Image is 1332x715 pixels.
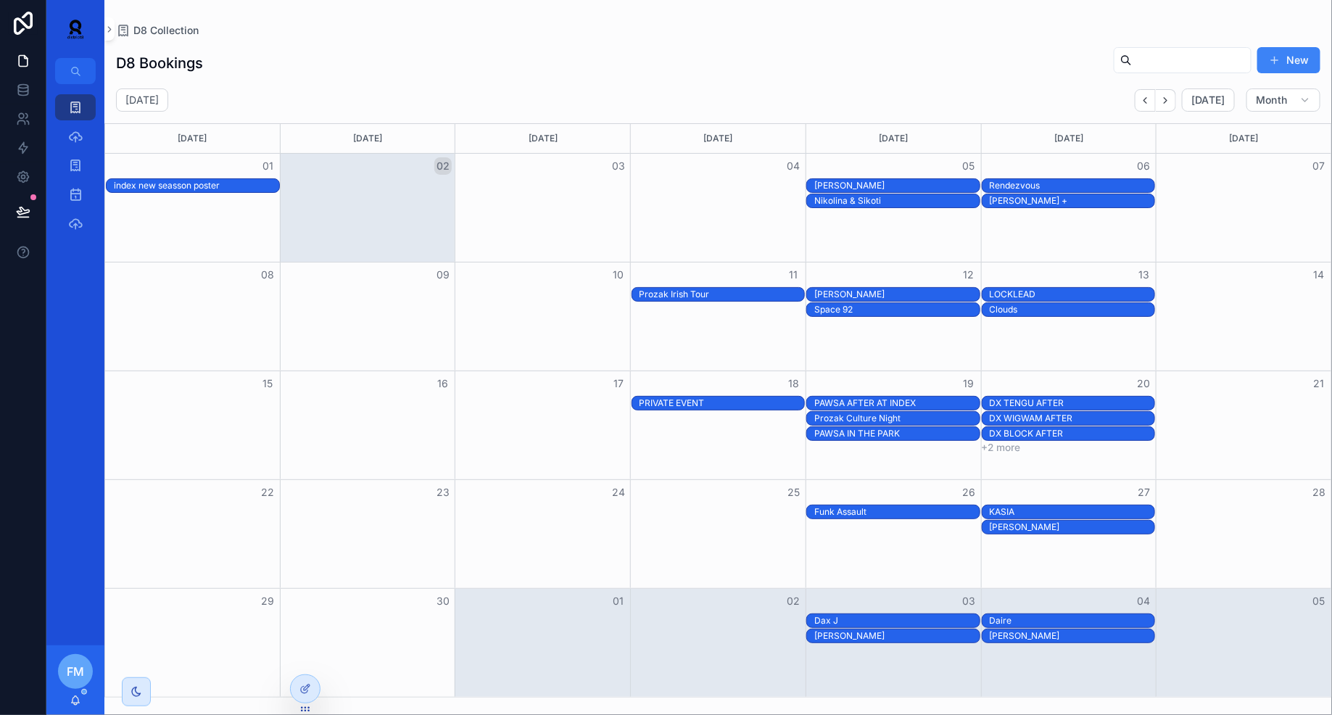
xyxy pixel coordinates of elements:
[1191,94,1225,107] span: [DATE]
[990,179,1155,192] div: Rendezvous
[1156,89,1176,112] button: Next
[283,124,453,153] div: [DATE]
[610,157,627,175] button: 03
[1310,592,1328,610] button: 05
[814,180,980,191] div: [PERSON_NAME]
[640,397,805,409] div: PRIVATE EVENT
[104,123,1332,698] div: Month View
[1182,88,1235,112] button: [DATE]
[990,413,1155,424] div: DX WIGWAM AFTER
[114,180,279,191] div: index new seasson poster
[458,124,628,153] div: [DATE]
[990,194,1155,207] div: Omar +
[990,506,1155,518] div: KASIA
[990,615,1155,627] div: Daire
[434,484,452,501] button: 23
[1135,157,1152,175] button: 06
[990,397,1155,410] div: DX TENGU AFTER
[814,288,980,301] div: SOSA
[1310,375,1328,392] button: 21
[990,412,1155,425] div: DX WIGWAM AFTER
[58,17,93,41] img: App logo
[990,180,1155,191] div: Rendezvous
[785,592,802,610] button: 02
[133,23,199,38] span: D8 Collection
[814,397,980,409] div: PAWSA AFTER AT INDEX
[960,157,977,175] button: 05
[814,303,980,316] div: Space 92
[125,93,159,107] h2: [DATE]
[814,289,980,300] div: [PERSON_NAME]
[960,484,977,501] button: 26
[990,630,1155,642] div: [PERSON_NAME]
[785,375,802,392] button: 18
[260,157,277,175] button: 01
[640,288,805,301] div: Prozak Irish Tour
[260,266,277,284] button: 08
[434,157,452,175] button: 02
[814,179,980,192] div: Fatima Hajji
[814,413,980,424] div: Prozak Culture Night
[67,663,84,680] span: FM
[1256,94,1288,107] span: Month
[814,505,980,518] div: Funk Assault
[1135,484,1152,501] button: 27
[1257,47,1320,73] button: New
[814,428,980,439] div: PAWSA IN THE PARK
[814,630,980,642] div: [PERSON_NAME]
[785,266,802,284] button: 11
[814,397,980,410] div: PAWSA AFTER AT INDEX
[814,194,980,207] div: Nikolina & Sikoti
[1135,89,1156,112] button: Back
[990,614,1155,627] div: Daire
[116,23,199,38] a: D8 Collection
[260,592,277,610] button: 29
[990,288,1155,301] div: LOCKLEAD
[990,427,1155,440] div: DX BLOCK AFTER
[814,412,980,425] div: Prozak Culture Night
[960,375,977,392] button: 19
[990,505,1155,518] div: KASIA
[990,397,1155,409] div: DX TENGU AFTER
[1310,157,1328,175] button: 07
[610,484,627,501] button: 24
[990,521,1155,533] div: [PERSON_NAME]
[1135,592,1152,610] button: 04
[982,442,1021,453] button: +2 more
[116,53,203,73] h1: D8 Bookings
[1135,266,1152,284] button: 13
[990,428,1155,439] div: DX BLOCK AFTER
[46,84,104,255] div: scrollable content
[1310,266,1328,284] button: 14
[814,427,980,440] div: PAWSA IN THE PARK
[434,592,452,610] button: 30
[610,375,627,392] button: 17
[814,614,980,627] div: Dax J
[260,484,277,501] button: 22
[990,521,1155,534] div: Dom Whiting
[990,195,1155,207] div: [PERSON_NAME] +
[114,179,279,192] div: index new seasson poster
[785,157,802,175] button: 04
[434,266,452,284] button: 09
[610,266,627,284] button: 10
[434,375,452,392] button: 16
[640,397,805,410] div: PRIVATE EVENT
[814,615,980,627] div: Dax J
[107,124,278,153] div: [DATE]
[990,289,1155,300] div: LOCKLEAD
[814,506,980,518] div: Funk Assault
[984,124,1154,153] div: [DATE]
[1310,484,1328,501] button: 28
[260,375,277,392] button: 15
[990,304,1155,315] div: Clouds
[640,289,805,300] div: Prozak Irish Tour
[960,266,977,284] button: 12
[814,629,980,642] div: Paul Van Dyk
[1135,375,1152,392] button: 20
[1159,124,1329,153] div: [DATE]
[990,629,1155,642] div: Yousuke Yukimatsu
[633,124,803,153] div: [DATE]
[610,592,627,610] button: 01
